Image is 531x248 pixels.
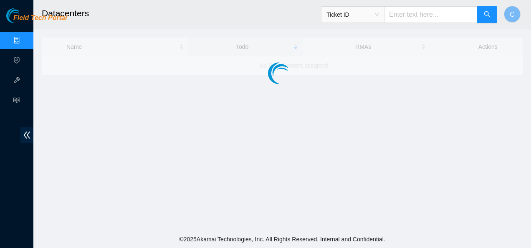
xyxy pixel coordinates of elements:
span: Ticket ID [326,8,379,21]
img: Akamai Technologies [6,8,42,23]
span: search [484,11,491,19]
button: C [504,6,521,23]
input: Enter text here... [384,6,478,23]
span: read [13,93,20,110]
button: search [477,6,497,23]
span: double-left [20,127,33,143]
span: Field Tech Portal [13,14,67,22]
footer: © 2025 Akamai Technologies, Inc. All Rights Reserved. Internal and Confidential. [33,230,531,248]
a: Akamai TechnologiesField Tech Portal [6,15,67,26]
span: C [510,9,515,20]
